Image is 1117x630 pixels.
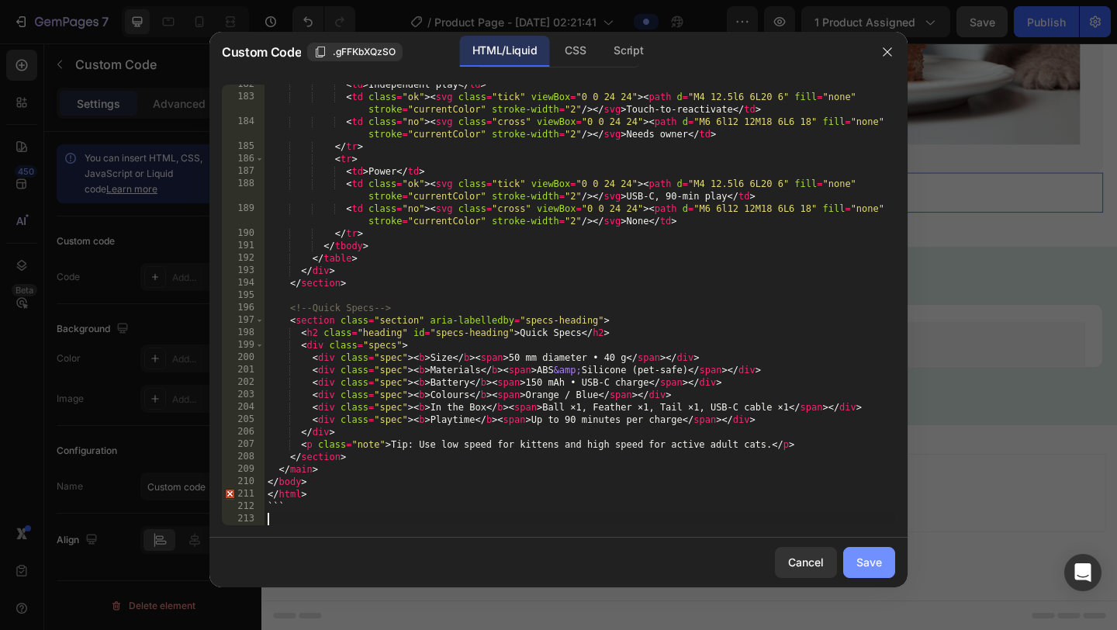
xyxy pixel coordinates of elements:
div: 200 [222,351,265,364]
div: Loox - Reviews widget [85,318,193,334]
span: Custom code [16,153,915,171]
button: .gFFKbXQzSO [307,43,403,61]
div: Choose templates [299,472,393,488]
div: Cancel [788,554,824,570]
span: then drag & drop elements [522,491,638,505]
span: .gFFKbXQzSO [333,45,396,59]
div: 210 [222,476,265,488]
div: HTML/Liquid [460,36,549,67]
div: 201 [222,364,265,376]
div: 187 [222,165,265,178]
div: 212 [222,500,265,513]
div: 197 [222,314,265,327]
button: Loox - Reviews widget [41,309,206,346]
span: Custom Code [222,43,301,61]
button: Save [843,547,895,578]
div: 205 [222,414,265,426]
div: 192 [222,252,265,265]
div: 193 [222,265,265,277]
div: 196 [222,302,265,314]
div: 206 [222,426,265,438]
div: Script [601,36,655,67]
div: 182 [222,78,265,91]
div: 203 [222,389,265,401]
div: 191 [222,240,265,252]
div: 213 [222,513,265,525]
div: 202 [222,376,265,389]
div: 211 [222,488,265,500]
div: 194 [222,277,265,289]
img: loox.png [54,318,72,337]
span: inspired by CRO experts [291,491,397,505]
div: 204 [222,401,265,414]
button: Cancel [775,547,837,578]
span: Add section [429,438,503,454]
div: 207 [222,438,265,451]
div: 190 [222,227,265,240]
div: 195 [222,289,265,302]
div: 185 [222,140,265,153]
div: 186 [222,153,265,165]
div: 199 [222,339,265,351]
div: 189 [222,202,265,227]
div: 184 [222,116,265,140]
div: 183 [222,91,265,116]
span: from URL or image [418,491,501,505]
div: 208 [222,451,265,463]
div: 188 [222,178,265,202]
div: Save [856,554,882,570]
div: Add blank section [534,472,628,488]
div: Generate layout [420,472,502,488]
div: Open Intercom Messenger [1064,554,1101,591]
div: 198 [222,327,265,339]
div: CSS [552,36,598,67]
div: 209 [222,463,265,476]
div: Custom Code [35,119,101,133]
